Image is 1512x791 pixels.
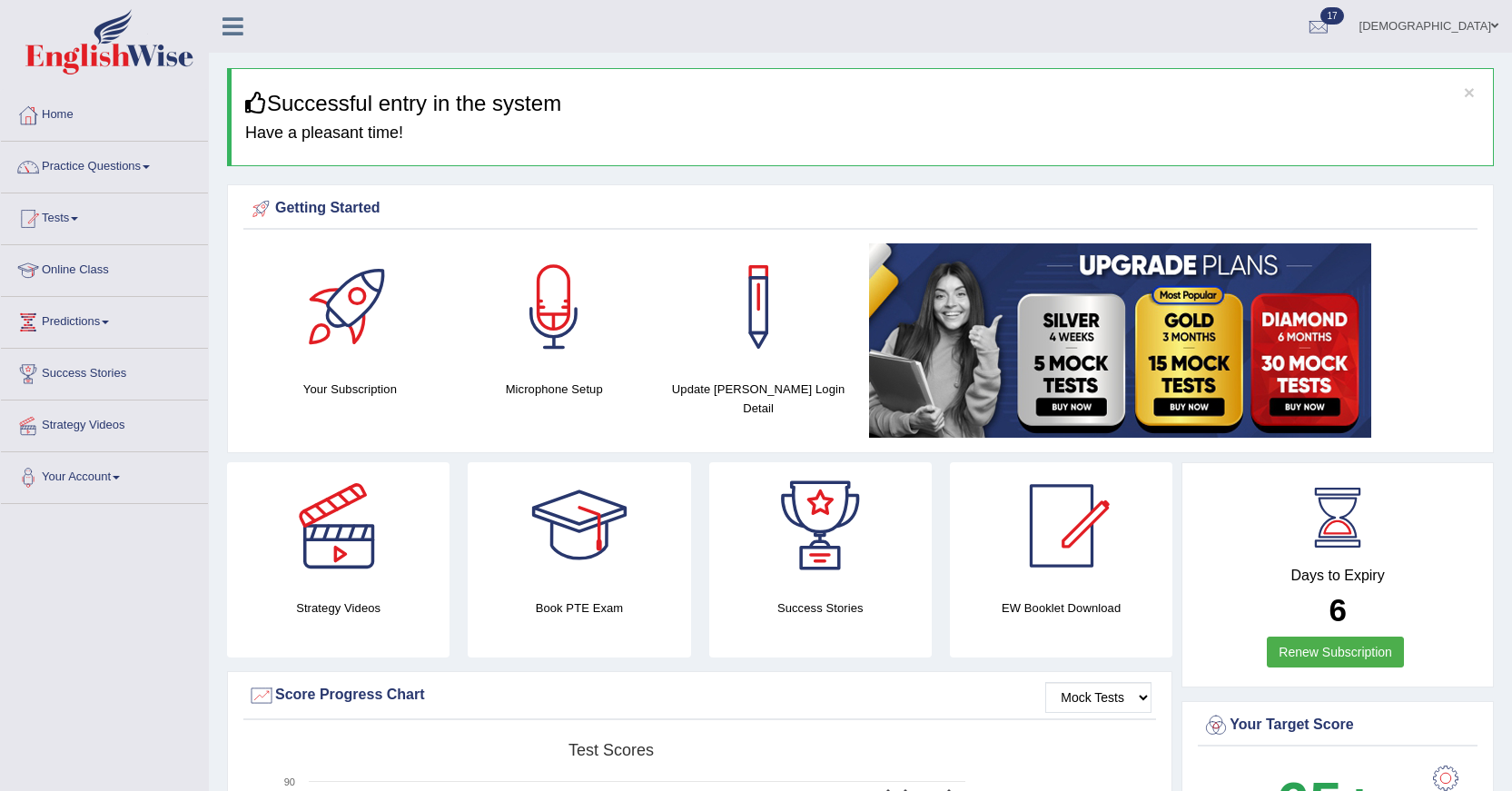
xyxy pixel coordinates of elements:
img: small5.jpg [869,243,1371,438]
h4: Have a pleasant time! [245,124,1479,143]
span: 17 [1320,7,1343,25]
a: Your Account [1,452,208,498]
a: Renew Subscription [1267,637,1404,667]
h4: Days to Expiry [1202,568,1473,584]
h4: Strategy Videos [227,598,450,618]
b: 6 [1329,592,1346,628]
a: Practice Questions [1,142,208,187]
h4: Update [PERSON_NAME] Login Detail [666,380,852,418]
a: Success Stories [1,349,208,394]
h3: Successful entry in the system [245,92,1479,115]
tspan: Test scores [568,741,654,759]
h4: Success Stories [709,598,932,618]
h4: Your Subscription [257,380,443,399]
a: Online Class [1,245,208,291]
a: Strategy Videos [1,400,208,446]
div: Your Target Score [1202,712,1473,739]
div: Score Progress Chart [248,682,1151,709]
text: 90 [284,776,295,787]
h4: EW Booklet Download [950,598,1172,618]
a: Tests [1,193,208,239]
h4: Book PTE Exam [468,598,690,618]
button: × [1464,83,1475,102]
a: Predictions [1,297,208,342]
a: Home [1,90,208,135]
div: Getting Started [248,195,1473,222]
h4: Microphone Setup [461,380,647,399]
